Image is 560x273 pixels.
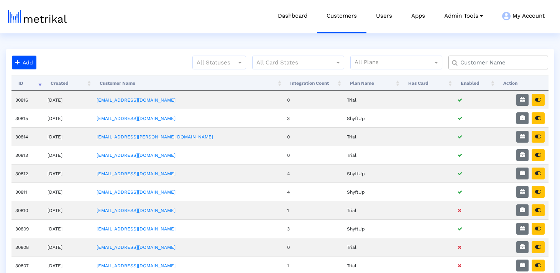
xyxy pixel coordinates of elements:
th: Customer Name: activate to sort column ascending [93,76,283,91]
td: [DATE] [44,109,92,127]
th: Plan Name: activate to sort column ascending [343,76,401,91]
td: 1 [283,201,343,219]
a: [EMAIL_ADDRESS][DOMAIN_NAME] [97,153,176,158]
button: Add [12,56,36,69]
td: [DATE] [44,238,92,256]
td: [DATE] [44,183,92,201]
td: ShyftUp [343,164,401,183]
td: Trial [343,201,401,219]
a: [EMAIL_ADDRESS][DOMAIN_NAME] [97,263,176,268]
td: [DATE] [44,91,92,109]
input: All Card States [256,58,326,68]
a: [EMAIL_ADDRESS][DOMAIN_NAME] [97,208,176,213]
td: 0 [283,127,343,146]
td: [DATE] [44,127,92,146]
td: ShyftUp [343,183,401,201]
td: 3 [283,219,343,238]
td: [DATE] [44,219,92,238]
a: [EMAIL_ADDRESS][DOMAIN_NAME] [97,97,176,103]
td: 30811 [11,183,44,201]
td: ShyftUp [343,219,401,238]
td: 30814 [11,127,44,146]
img: metrical-logo-light.png [8,10,67,23]
a: [EMAIL_ADDRESS][PERSON_NAME][DOMAIN_NAME] [97,134,213,140]
td: 0 [283,146,343,164]
a: [EMAIL_ADDRESS][DOMAIN_NAME] [97,245,176,250]
a: [EMAIL_ADDRESS][DOMAIN_NAME] [97,189,176,195]
td: 4 [283,183,343,201]
th: ID: activate to sort column ascending [11,76,44,91]
td: [DATE] [44,164,92,183]
th: Integration Count: activate to sort column ascending [283,76,343,91]
a: [EMAIL_ADDRESS][DOMAIN_NAME] [97,226,176,232]
td: 0 [283,238,343,256]
td: Trial [343,238,401,256]
input: Customer Name [455,59,545,67]
td: 30812 [11,164,44,183]
td: 3 [283,109,343,127]
th: Has Card: activate to sort column ascending [401,76,454,91]
td: 30815 [11,109,44,127]
td: 4 [283,164,343,183]
td: 0 [283,91,343,109]
th: Created: activate to sort column ascending [44,76,92,91]
td: 30809 [11,219,44,238]
th: Action [496,76,549,91]
td: 30810 [11,201,44,219]
a: [EMAIL_ADDRESS][DOMAIN_NAME] [97,116,176,121]
td: 30816 [11,91,44,109]
img: my-account-menu-icon.png [502,12,511,20]
td: 30808 [11,238,44,256]
td: [DATE] [44,146,92,164]
input: All Plans [355,58,434,68]
td: 30813 [11,146,44,164]
td: Trial [343,91,401,109]
th: Enabled: activate to sort column ascending [454,76,496,91]
td: ShyftUp [343,109,401,127]
td: Trial [343,127,401,146]
td: Trial [343,146,401,164]
td: [DATE] [44,201,92,219]
a: [EMAIL_ADDRESS][DOMAIN_NAME] [97,171,176,176]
